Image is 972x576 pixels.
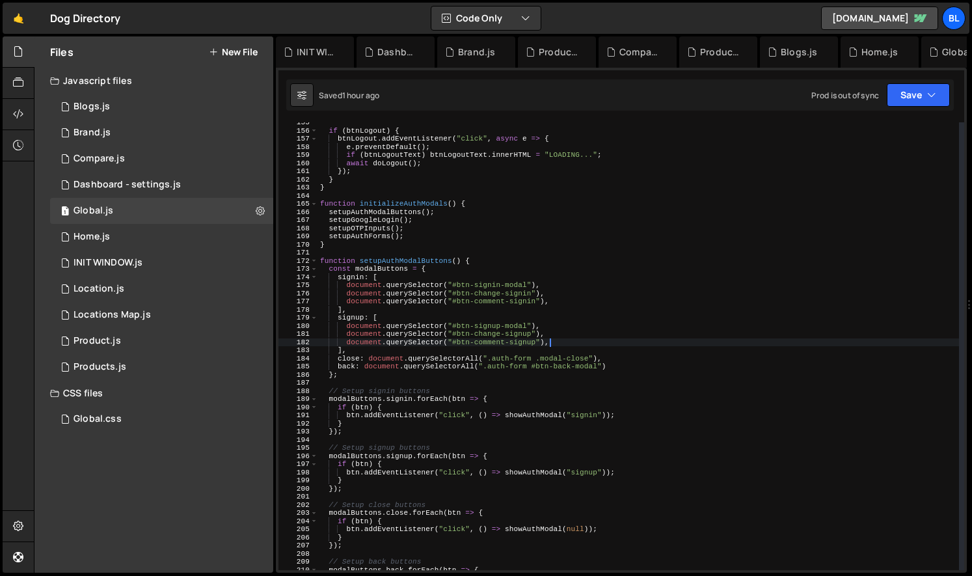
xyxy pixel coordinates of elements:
[50,250,273,276] div: 16220/44477.js
[278,290,318,298] div: 176
[278,314,318,322] div: 179
[319,90,379,101] div: Saved
[74,309,151,321] div: Locations Map.js
[431,7,541,30] button: Code Only
[50,45,74,59] h2: Files
[278,517,318,526] div: 204
[278,371,318,379] div: 186
[278,232,318,241] div: 169
[50,172,273,198] div: 16220/44476.js
[278,404,318,412] div: 190
[74,257,142,269] div: INIT WINDOW.js
[297,46,338,59] div: INIT WINDOW.js
[278,167,318,176] div: 161
[278,127,318,135] div: 156
[278,420,318,428] div: 192
[619,46,661,59] div: Compare.js
[278,444,318,452] div: 195
[278,550,318,558] div: 208
[278,525,318,534] div: 205
[50,354,273,380] div: 16220/44324.js
[942,7,965,30] a: Bl
[278,249,318,257] div: 171
[74,101,110,113] div: Blogs.js
[278,363,318,371] div: 185
[458,46,495,59] div: Brand.js
[74,231,110,243] div: Home.js
[278,501,318,510] div: 202
[74,413,122,425] div: Global.css
[278,225,318,233] div: 168
[278,346,318,355] div: 183
[74,127,111,139] div: Brand.js
[278,338,318,347] div: 182
[887,83,950,107] button: Save
[811,90,879,101] div: Prod is out of sync
[50,406,273,432] div: 16220/43682.css
[278,273,318,282] div: 174
[781,46,817,59] div: Blogs.js
[61,207,69,217] span: 1
[861,46,898,59] div: Home.js
[74,335,121,347] div: Product.js
[278,476,318,485] div: 199
[377,46,419,59] div: Dashboard - settings.js
[278,184,318,192] div: 163
[278,306,318,314] div: 178
[278,395,318,404] div: 189
[539,46,580,59] div: Product.js
[278,387,318,396] div: 188
[50,94,273,120] div: 16220/44321.js
[74,361,126,373] div: Products.js
[278,281,318,290] div: 175
[278,485,318,493] div: 200
[278,322,318,331] div: 180
[50,146,273,172] div: 16220/44328.js
[278,192,318,200] div: 164
[278,265,318,273] div: 173
[278,428,318,436] div: 193
[278,566,318,575] div: 210
[278,159,318,168] div: 160
[278,460,318,469] div: 197
[50,276,273,302] : 16220/43679.js
[700,46,742,59] div: Products.js
[278,118,318,127] div: 155
[278,208,318,217] div: 166
[342,90,380,101] div: 1 hour ago
[34,380,273,406] div: CSS files
[278,452,318,461] div: 196
[278,143,318,152] div: 158
[74,179,181,191] div: Dashboard - settings.js
[278,355,318,363] div: 184
[821,7,938,30] a: [DOMAIN_NAME]
[278,135,318,143] div: 157
[34,68,273,94] div: Javascript files
[278,176,318,184] div: 162
[278,436,318,445] div: 194
[50,198,273,224] div: 16220/43681.js
[3,3,34,34] a: 🤙
[278,411,318,420] div: 191
[50,302,273,328] div: 16220/43680.js
[278,330,318,338] div: 181
[278,379,318,387] div: 187
[278,297,318,306] div: 177
[209,47,258,57] button: New File
[50,328,273,354] div: 16220/44393.js
[74,205,113,217] div: Global.js
[278,542,318,550] div: 207
[50,10,120,26] div: Dog Directory
[278,216,318,225] div: 167
[278,200,318,208] div: 165
[278,558,318,566] div: 209
[278,151,318,159] div: 159
[278,241,318,249] div: 170
[50,224,273,250] div: 16220/44319.js
[50,120,273,146] div: 16220/44394.js
[74,283,124,295] div: Location.js
[278,469,318,477] div: 198
[278,493,318,501] div: 201
[278,534,318,542] div: 206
